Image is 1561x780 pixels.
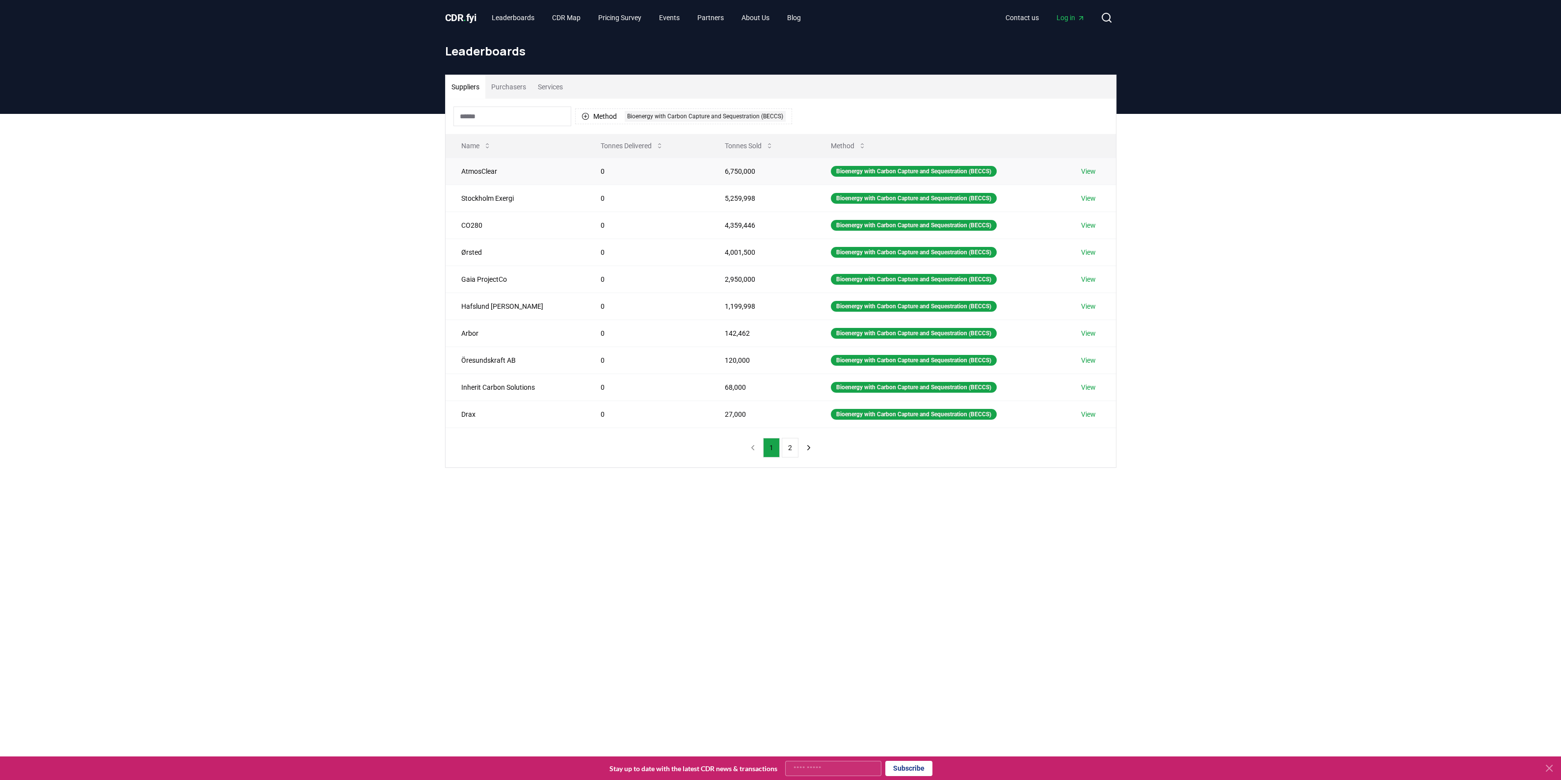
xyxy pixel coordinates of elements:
td: Hafslund [PERSON_NAME] [446,293,585,320]
a: View [1081,382,1095,392]
button: MethodBioenergy with Carbon Capture and Sequestration (BECCS) [575,108,792,124]
button: Suppliers [446,75,485,99]
td: Ørsted [446,239,585,266]
td: 0 [585,158,710,185]
td: 0 [585,374,710,401]
button: Purchasers [485,75,532,99]
td: 0 [585,239,710,266]
td: AtmosClear [446,158,585,185]
td: 5,259,998 [709,185,815,212]
td: Gaia ProjectCo [446,266,585,293]
a: CDR Map [544,9,588,27]
a: View [1081,274,1095,284]
div: Bioenergy with Carbon Capture and Sequestration (BECCS) [831,193,997,204]
td: 0 [585,212,710,239]
span: . [463,12,466,24]
button: next page [800,438,817,457]
td: 68,000 [709,374,815,401]
td: 0 [585,401,710,428]
a: Blog [779,9,809,27]
td: 4,359,446 [709,212,815,239]
button: Services [532,75,569,99]
a: View [1081,328,1095,338]
button: Tonnes Delivered [593,136,671,156]
td: Öresundskraft AB [446,347,585,374]
button: Method [823,136,874,156]
button: Name [453,136,499,156]
a: CDR.fyi [445,11,476,25]
div: Bioenergy with Carbon Capture and Sequestration (BECCS) [831,328,997,339]
div: Bioenergy with Carbon Capture and Sequestration (BECCS) [831,166,997,177]
div: Bioenergy with Carbon Capture and Sequestration (BECCS) [625,111,786,122]
a: Partners [689,9,732,27]
button: Tonnes Sold [717,136,781,156]
button: 1 [763,438,780,457]
a: About Us [734,9,777,27]
a: Leaderboards [484,9,542,27]
td: Stockholm Exergi [446,185,585,212]
td: 2,950,000 [709,266,815,293]
a: Events [651,9,688,27]
td: 120,000 [709,347,815,374]
td: 0 [585,266,710,293]
td: Inherit Carbon Solutions [446,374,585,401]
td: 0 [585,185,710,212]
nav: Main [484,9,809,27]
td: Drax [446,401,585,428]
a: Contact us [998,9,1047,27]
a: Log in [1049,9,1093,27]
a: View [1081,355,1095,365]
div: Bioenergy with Carbon Capture and Sequestration (BECCS) [831,355,997,366]
div: Bioenergy with Carbon Capture and Sequestration (BECCS) [831,409,997,420]
span: Log in [1057,13,1085,23]
a: Pricing Survey [590,9,649,27]
td: 0 [585,347,710,374]
a: View [1081,166,1095,176]
td: 0 [585,293,710,320]
td: 4,001,500 [709,239,815,266]
td: 1,199,998 [709,293,815,320]
h1: Leaderboards [445,43,1116,59]
a: View [1081,193,1095,203]
td: 27,000 [709,401,815,428]
td: 0 [585,320,710,347]
div: Bioenergy with Carbon Capture and Sequestration (BECCS) [831,301,997,312]
td: 6,750,000 [709,158,815,185]
nav: Main [998,9,1093,27]
td: 142,462 [709,320,815,347]
a: View [1081,409,1095,419]
td: CO280 [446,212,585,239]
a: View [1081,220,1095,230]
td: Arbor [446,320,585,347]
button: 2 [782,438,798,457]
a: View [1081,301,1095,311]
a: View [1081,247,1095,257]
div: Bioenergy with Carbon Capture and Sequestration (BECCS) [831,247,997,258]
div: Bioenergy with Carbon Capture and Sequestration (BECCS) [831,220,997,231]
div: Bioenergy with Carbon Capture and Sequestration (BECCS) [831,382,997,393]
span: CDR fyi [445,12,476,24]
div: Bioenergy with Carbon Capture and Sequestration (BECCS) [831,274,997,285]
